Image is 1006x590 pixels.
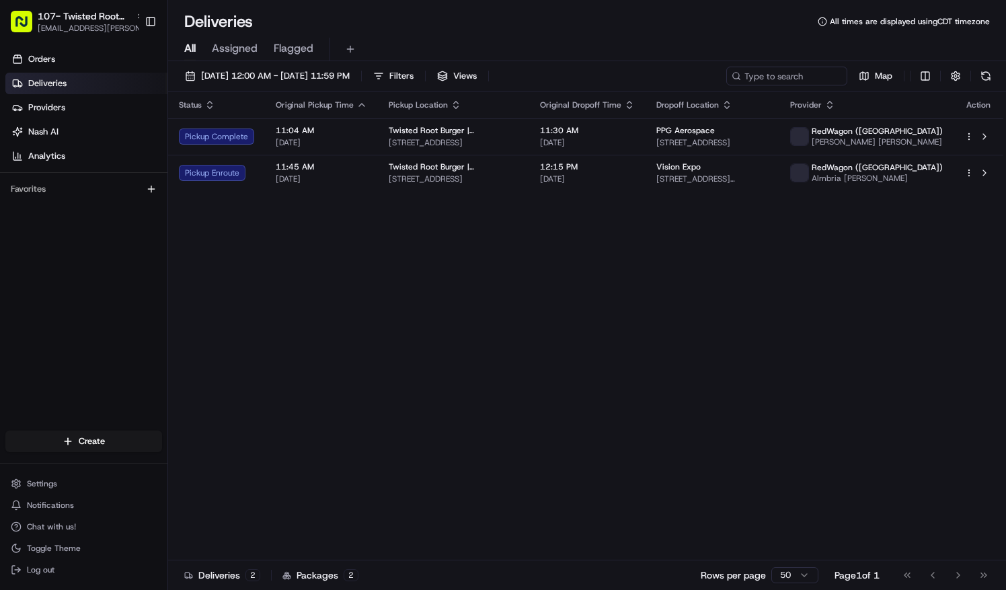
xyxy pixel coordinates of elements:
[389,161,518,172] span: Twisted Root Burger | [GEOGRAPHIC_DATA]
[656,125,715,136] span: PPG Aerospace
[5,539,162,558] button: Toggle Theme
[27,478,57,489] span: Settings
[276,174,367,184] span: [DATE]
[5,178,162,200] div: Favorites
[28,102,65,114] span: Providers
[853,67,898,85] button: Map
[212,40,258,57] span: Assigned
[5,145,167,167] a: Analytics
[812,173,943,184] span: Almbria [PERSON_NAME]
[28,77,67,89] span: Deliveries
[540,125,635,136] span: 11:30 AM
[976,67,995,85] button: Refresh
[5,560,162,579] button: Log out
[38,9,130,23] button: 107- Twisted Root Burger - [GEOGRAPHIC_DATA]
[540,100,621,110] span: Original Dropoff Time
[28,126,59,138] span: Nash AI
[389,174,518,184] span: [STREET_ADDRESS]
[656,174,769,184] span: [STREET_ADDRESS][PERSON_NAME]
[344,569,358,581] div: 2
[201,70,350,82] span: [DATE] 12:00 AM - [DATE] 11:59 PM
[276,125,367,136] span: 11:04 AM
[79,435,105,447] span: Create
[875,70,892,82] span: Map
[184,40,196,57] span: All
[812,137,943,147] span: [PERSON_NAME] [PERSON_NAME]
[5,121,167,143] a: Nash AI
[367,67,420,85] button: Filters
[5,517,162,536] button: Chat with us!
[282,568,358,582] div: Packages
[431,67,483,85] button: Views
[540,174,635,184] span: [DATE]
[5,73,167,94] a: Deliveries
[5,5,139,38] button: 107- Twisted Root Burger - [GEOGRAPHIC_DATA][EMAIL_ADDRESS][PERSON_NAME][DOMAIN_NAME]
[5,48,167,70] a: Orders
[5,474,162,493] button: Settings
[540,161,635,172] span: 12:15 PM
[184,568,260,582] div: Deliveries
[790,100,822,110] span: Provider
[28,53,55,65] span: Orders
[274,40,313,57] span: Flagged
[389,100,448,110] span: Pickup Location
[276,137,367,148] span: [DATE]
[812,126,943,137] span: RedWagon ([GEOGRAPHIC_DATA])
[276,100,354,110] span: Original Pickup Time
[453,70,477,82] span: Views
[656,100,719,110] span: Dropoff Location
[5,496,162,515] button: Notifications
[27,543,81,554] span: Toggle Theme
[540,137,635,148] span: [DATE]
[5,431,162,452] button: Create
[179,67,356,85] button: [DATE] 12:00 AM - [DATE] 11:59 PM
[28,150,65,162] span: Analytics
[964,100,993,110] div: Action
[184,11,253,32] h1: Deliveries
[5,97,167,118] a: Providers
[830,16,990,27] span: All times are displayed using CDT timezone
[726,67,847,85] input: Type to search
[245,569,260,581] div: 2
[656,161,701,172] span: Vision Expo
[835,568,880,582] div: Page 1 of 1
[812,162,943,173] span: RedWagon ([GEOGRAPHIC_DATA])
[38,23,145,34] button: [EMAIL_ADDRESS][PERSON_NAME][DOMAIN_NAME]
[389,137,518,148] span: [STREET_ADDRESS]
[389,70,414,82] span: Filters
[27,500,74,511] span: Notifications
[276,161,367,172] span: 11:45 AM
[701,568,766,582] p: Rows per page
[389,125,518,136] span: Twisted Root Burger | [GEOGRAPHIC_DATA]
[27,521,76,532] span: Chat with us!
[656,137,769,148] span: [STREET_ADDRESS]
[27,564,54,575] span: Log out
[179,100,202,110] span: Status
